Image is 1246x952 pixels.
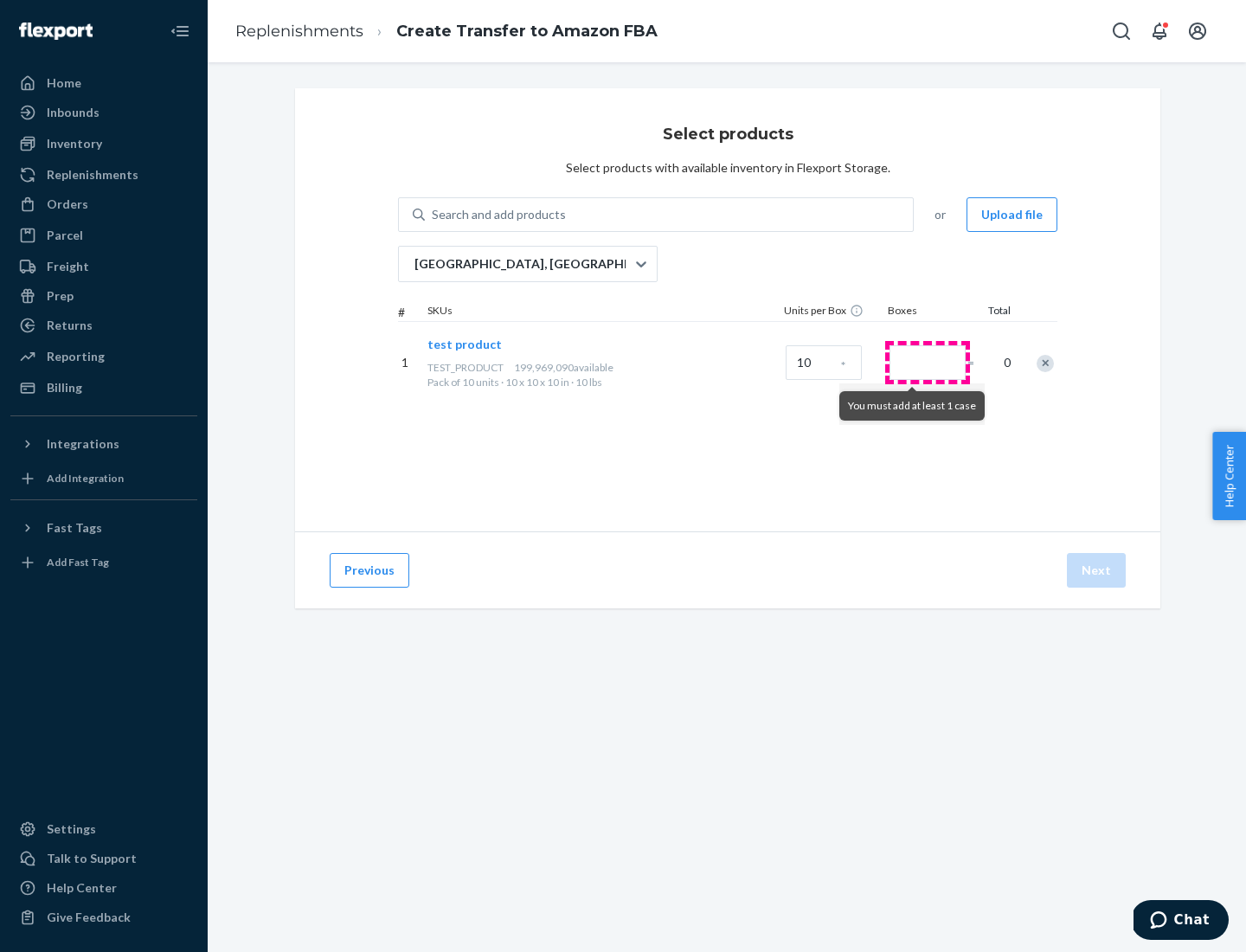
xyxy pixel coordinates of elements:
[10,514,197,542] button: Fast Tags
[424,303,780,321] div: SKUs
[47,820,96,838] div: Settings
[414,255,634,273] p: [GEOGRAPHIC_DATA], [GEOGRAPHIC_DATA]
[47,258,89,275] div: Freight
[47,135,102,152] div: Inventory
[663,123,793,145] h3: Select products
[47,471,124,486] div: Add Integration
[10,161,197,189] a: Replenishments
[401,354,421,371] p: 1
[47,435,119,453] div: Integrations
[163,14,197,48] button: Close Navigation
[330,553,409,588] button: Previous
[1180,14,1215,48] button: Open account menu
[47,287,74,305] div: Prep
[1037,355,1054,372] div: Remove Item
[884,303,971,321] div: Boxes
[47,850,137,867] div: Talk to Support
[47,379,82,396] div: Billing
[396,22,658,41] a: Create Transfer to Amazon FBA
[235,22,363,41] a: Replenishments
[10,130,197,158] a: Inventory
[398,304,424,321] div: #
[967,354,985,371] span: =
[10,549,197,576] a: Add Fast Tag
[222,6,671,57] ol: breadcrumbs
[427,336,502,353] button: test product
[10,904,197,931] button: Give Feedback
[10,374,197,402] a: Billing
[10,282,197,310] a: Prep
[47,227,83,244] div: Parcel
[47,166,138,183] div: Replenishments
[413,255,414,273] input: [GEOGRAPHIC_DATA], [GEOGRAPHIC_DATA]
[10,430,197,458] button: Integrations
[839,391,985,421] div: You must add at least 1 case
[47,196,88,213] div: Orders
[10,465,197,492] a: Add Integration
[967,197,1057,232] button: Upload file
[47,74,81,92] div: Home
[432,206,566,223] div: Search and add products
[1067,553,1126,588] button: Next
[786,345,862,380] input: Case Quantity
[10,253,197,280] a: Freight
[10,190,197,218] a: Orders
[427,337,502,351] span: test product
[10,343,197,370] a: Reporting
[1142,14,1177,48] button: Open notifications
[1104,14,1139,48] button: Open Search Box
[10,99,197,126] a: Inbounds
[10,874,197,902] a: Help Center
[19,23,93,40] img: Flexport logo
[47,909,131,926] div: Give Feedback
[47,879,117,897] div: Help Center
[427,361,504,374] span: TEST_PRODUCT
[971,303,1014,321] div: Total
[10,815,197,843] a: Settings
[934,206,946,223] span: or
[10,222,197,249] a: Parcel
[47,555,109,569] div: Add Fast Tag
[47,104,100,121] div: Inbounds
[47,317,93,334] div: Returns
[427,375,779,389] div: Pack of 10 units · 10 x 10 x 10 in · 10 lbs
[10,845,197,872] button: Talk to Support
[780,303,884,321] div: Units per Box
[514,361,613,374] span: 199,969,090 available
[10,312,197,339] a: Returns
[993,354,1011,371] span: 0
[10,69,197,97] a: Home
[47,348,105,365] div: Reporting
[890,345,966,380] input: Number of boxes
[1134,900,1229,943] iframe: Opens a widget where you can chat to one of our agents
[47,519,102,537] div: Fast Tags
[566,159,890,177] div: Select products with available inventory in Flexport Storage.
[1212,432,1246,520] button: Help Center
